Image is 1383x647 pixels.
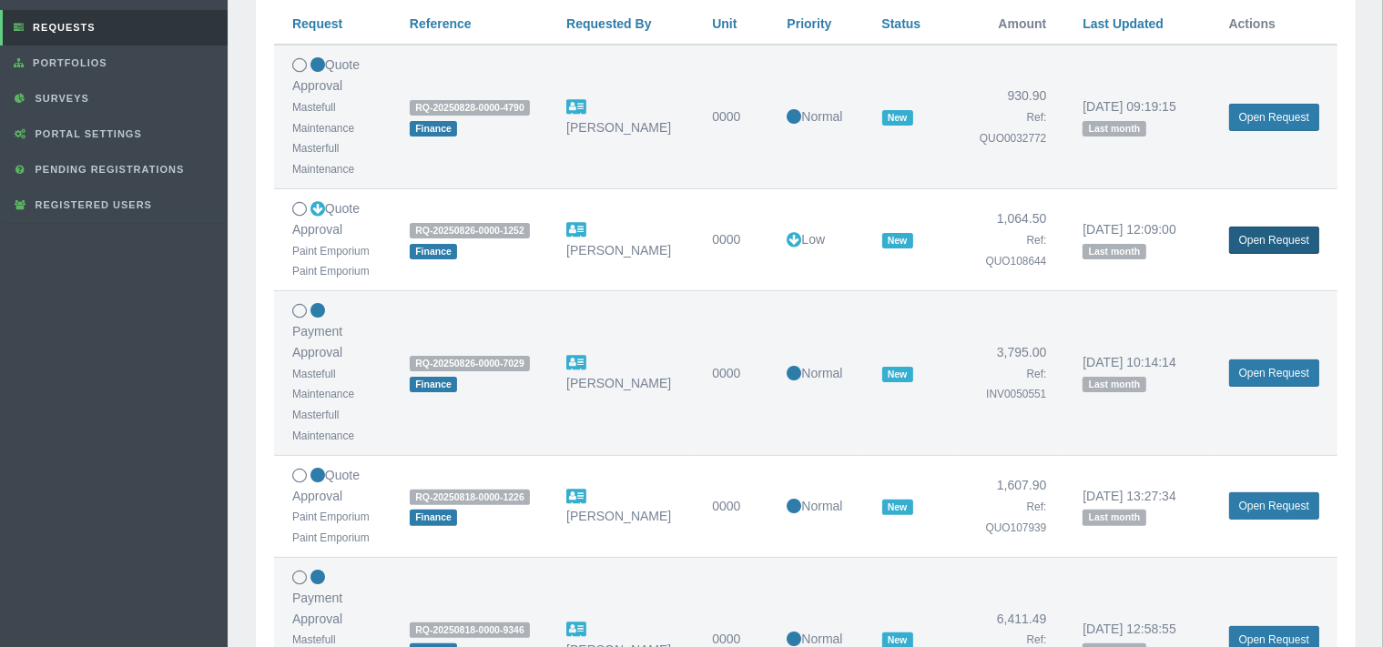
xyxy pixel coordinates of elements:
span: Last month [1083,121,1145,136]
small: Ref: QUO107939 [986,500,1047,534]
a: Priority [787,16,831,31]
span: Finance [410,377,457,392]
a: Unit [712,16,737,31]
span: Finance [410,510,457,525]
span: Actions [1229,16,1276,31]
a: Request [292,16,342,31]
td: [DATE] 09:19:15 [1064,45,1210,188]
td: 1,064.50 [956,189,1064,291]
span: RQ-20250818-0000-1226 [410,490,530,505]
span: Portfolios [28,57,107,68]
td: Quote Approval [274,455,392,557]
td: [DATE] 13:27:34 [1064,455,1210,557]
td: [DATE] 12:09:00 [1064,189,1210,291]
span: RQ-20250826-0000-1252 [410,223,530,238]
td: Low [768,189,863,291]
td: Payment Approval [274,291,392,456]
small: Paint Emporium [292,531,370,544]
a: Last Updated [1083,16,1164,31]
span: Registered Users [31,199,152,210]
span: Last month [1083,510,1145,525]
a: Open Request [1229,492,1319,520]
td: Normal [768,455,863,557]
small: Masterfull Maintenance [292,409,354,442]
a: Open Request [1229,227,1319,254]
span: New [882,367,913,382]
span: Amount [999,16,1047,31]
span: New [882,233,913,248]
td: 0000 [694,291,768,456]
a: Open Request [1229,359,1319,387]
td: [PERSON_NAME] [548,189,694,291]
small: Paint Emporium [292,511,370,523]
td: [PERSON_NAME] [548,45,694,188]
span: Last month [1083,244,1145,259]
a: Status [882,16,921,31]
span: Requests [28,22,96,33]
small: Mastefull Maintenance [292,368,354,401]
span: New [882,500,913,515]
span: RQ-20250826-0000-7029 [410,356,530,371]
td: [DATE] 10:14:14 [1064,291,1210,456]
td: 0000 [694,189,768,291]
span: New [882,110,913,126]
td: Normal [768,291,863,456]
td: [PERSON_NAME] [548,455,694,557]
span: Surveys [31,93,89,104]
td: Quote Approval [274,45,392,188]
td: 3,795.00 [956,291,1064,456]
small: Mastefull Maintenance [292,101,354,135]
td: 0000 [694,455,768,557]
span: Pending Registrations [31,164,185,175]
a: Reference [410,16,472,31]
td: 0000 [694,45,768,188]
span: Finance [410,244,457,259]
span: RQ-20250828-0000-4790 [410,100,530,116]
small: Paint Emporium [292,265,370,278]
td: 1,607.90 [956,455,1064,557]
td: [PERSON_NAME] [548,291,694,456]
span: RQ-20250818-0000-9346 [410,622,530,638]
span: Finance [410,121,457,136]
span: Last month [1083,377,1145,392]
td: Normal [768,45,863,188]
td: 930.90 [956,45,1064,188]
span: Portal Settings [31,128,142,139]
small: Paint Emporium [292,245,370,258]
a: Open Request [1229,104,1319,131]
small: Masterfull Maintenance [292,142,354,176]
a: Requested By [566,16,651,31]
td: Quote Approval [274,189,392,291]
